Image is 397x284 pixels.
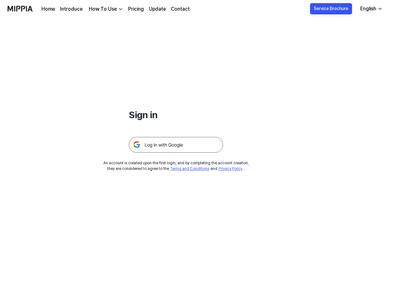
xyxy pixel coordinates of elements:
[219,166,242,171] a: Privacy Policy
[88,5,118,13] div: How To Use
[129,137,223,153] img: 구글 로그인 버튼
[355,3,386,15] button: English
[103,160,249,171] div: An account is created upon the first login, and by completing the account creation, they are cons...
[129,108,223,122] h1: Sign in
[118,7,123,12] img: down
[128,5,144,13] a: Pricing
[41,5,55,13] a: Home
[359,5,378,13] div: English
[310,3,352,14] button: Service Brochure
[60,5,83,13] a: Introduce
[170,166,209,171] a: Terms and Conditions
[88,5,123,13] button: How To Use
[149,5,166,13] a: Update
[171,5,190,13] a: Contact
